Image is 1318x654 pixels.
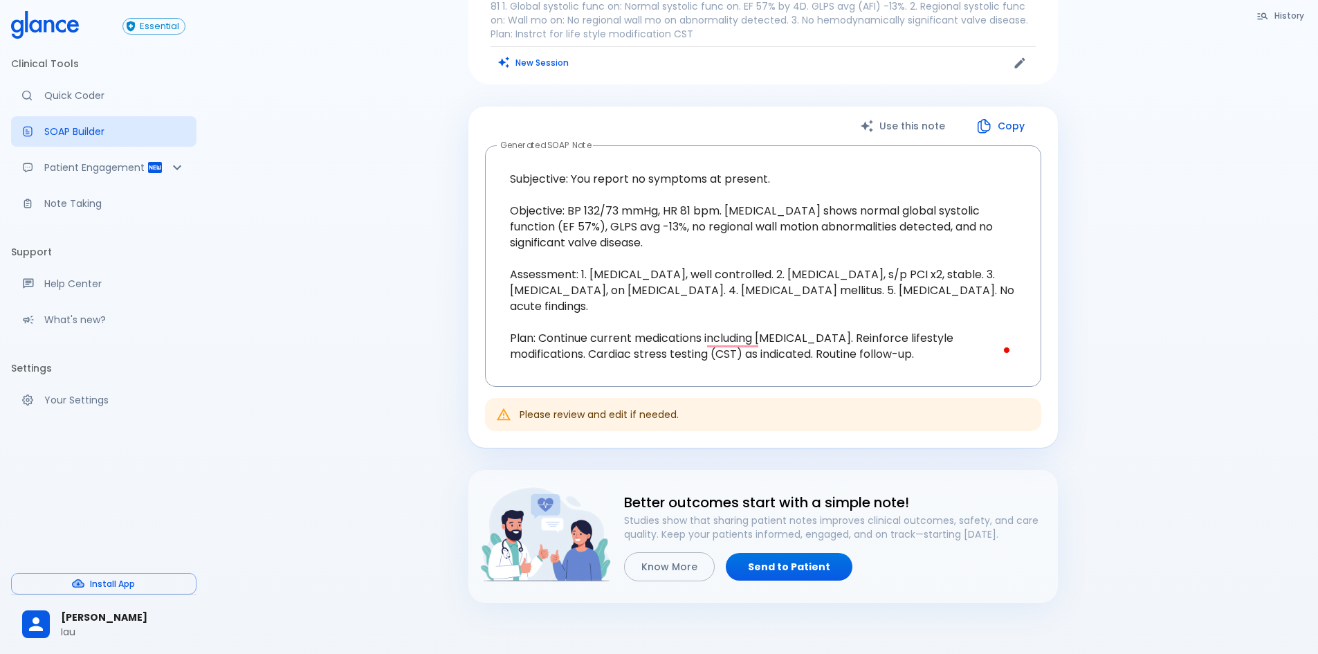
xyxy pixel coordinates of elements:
[11,80,196,111] a: Moramiz: Find ICD10AM codes instantly
[44,125,185,138] p: SOAP Builder
[491,53,577,73] button: Clears all inputs and results.
[624,491,1047,514] h6: Better outcomes start with a simple note!
[11,47,196,80] li: Clinical Tools
[479,481,613,588] img: doctor-and-patient-engagement-HyWS9NFy.png
[624,552,715,582] button: Know More
[11,385,196,415] a: Manage your settings
[726,553,852,581] a: Send to Patient
[61,610,185,625] span: [PERSON_NAME]
[44,197,185,210] p: Note Taking
[11,601,196,648] div: [PERSON_NAME]Iau
[44,277,185,291] p: Help Center
[122,18,185,35] button: Essential
[134,21,185,32] span: Essential
[44,161,147,174] p: Patient Engagement
[61,625,185,639] p: Iau
[624,514,1047,541] p: Studies show that sharing patient notes improves clinical outcomes, safety, and care quality. Kee...
[520,402,679,427] div: Please review and edit if needed.
[122,18,196,35] a: Click to view or change your subscription
[11,188,196,219] a: Advanced note-taking
[11,116,196,147] a: Docugen: Compose a clinical documentation in seconds
[11,573,196,594] button: Install App
[44,313,185,327] p: What's new?
[846,112,962,140] button: Use this note
[11,152,196,183] div: Patient Reports & Referrals
[44,393,185,407] p: Your Settings
[495,157,1032,376] textarea: To enrich screen reader interactions, please activate Accessibility in Grammarly extension settings
[1250,6,1312,26] button: History
[11,352,196,385] li: Settings
[44,89,185,102] p: Quick Coder
[1009,53,1030,73] button: Edit
[11,235,196,269] li: Support
[11,269,196,299] a: Get help from our support team
[962,112,1041,140] button: Copy
[11,305,196,335] div: Recent updates and feature releases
